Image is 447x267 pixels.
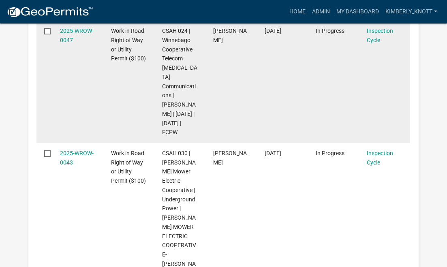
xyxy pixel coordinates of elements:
[60,150,94,166] a: 2025-WROW-0043
[333,4,382,19] a: My Dashboard
[316,150,344,156] span: In Progress
[316,28,344,34] span: In Progress
[213,150,247,166] span: JOHN KALIS
[265,150,281,156] span: 05/23/2025
[382,4,441,19] a: kimberly_knott
[286,4,309,19] a: Home
[60,28,94,43] a: 2025-WROW-0047
[111,150,146,184] span: Work in Road Right of Way or Utility Permit ($100)
[309,4,333,19] a: Admin
[111,28,146,62] span: Work in Road Right of Way or Utility Permit ($100)
[265,28,281,34] span: 05/27/2025
[367,150,393,166] a: Inspection Cycle
[162,28,197,135] span: CSAH 024 | Winnebago Cooperative Telecom Association | Fiber Communications | Mark Thoma | 06/03/...
[213,28,247,43] span: Laura K Sullivan
[367,28,393,43] a: Inspection Cycle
